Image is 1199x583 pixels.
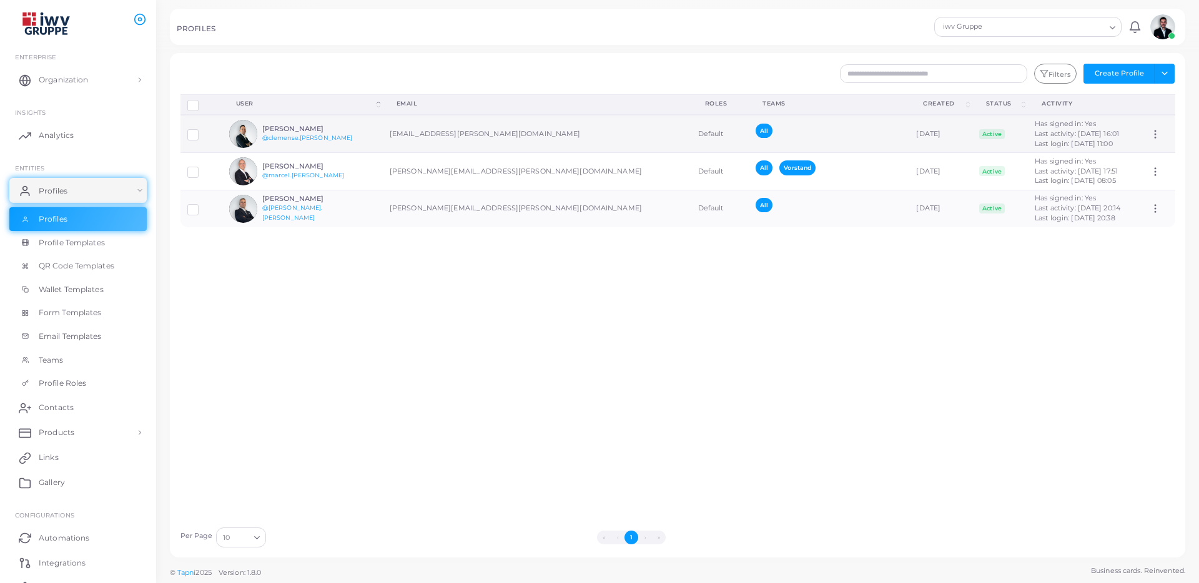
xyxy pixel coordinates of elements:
span: Contacts [39,402,74,413]
span: Teams [39,355,64,366]
span: 2025 [195,567,211,578]
span: Form Templates [39,307,102,318]
span: All [756,198,772,212]
span: Automations [39,532,89,544]
img: avatar [1150,14,1175,39]
ul: Pagination [269,531,994,544]
span: Profile Templates [39,237,105,248]
span: Products [39,427,74,438]
span: Enterprise [15,53,56,61]
span: © [170,567,261,578]
span: Organization [39,74,88,86]
img: avatar [229,120,257,148]
a: Profile Roles [9,371,147,395]
span: Integrations [39,557,86,569]
span: Has signed in: Yes [1035,157,1096,165]
span: Last login: [DATE] 08:05 [1035,176,1116,185]
span: Email Templates [39,331,102,342]
a: Products [9,420,147,445]
th: Action [1143,94,1175,115]
button: Filters [1034,64,1077,84]
a: Profiles [9,207,147,231]
span: Wallet Templates [39,284,104,295]
div: Email [397,99,678,108]
td: [EMAIL_ADDRESS][PERSON_NAME][DOMAIN_NAME] [383,115,691,152]
span: Version: 1.8.0 [219,568,262,577]
a: Integrations [9,550,147,575]
span: 10 [223,531,230,544]
td: Default [691,115,749,152]
span: Profiles [39,185,67,197]
span: Last activity: [DATE] 17:51 [1035,167,1118,175]
a: Automations [9,525,147,550]
a: Teams [9,348,147,372]
span: Last activity: [DATE] 20:14 [1035,203,1120,212]
a: Form Templates [9,301,147,325]
a: Links [9,445,147,470]
a: avatar [1147,14,1178,39]
td: [PERSON_NAME][EMAIL_ADDRESS][PERSON_NAME][DOMAIN_NAME] [383,190,691,227]
span: iwv Gruppe [941,21,1032,33]
div: activity [1042,99,1129,108]
a: Organization [9,67,147,92]
span: All [756,160,772,175]
a: QR Code Templates [9,254,147,278]
input: Search for option [1033,20,1105,34]
span: Has signed in: Yes [1035,194,1096,202]
a: Analytics [9,123,147,148]
td: Default [691,190,749,227]
button: Create Profile [1083,64,1155,84]
td: [DATE] [909,190,972,227]
span: Has signed in: Yes [1035,119,1096,128]
button: Go to page 1 [624,531,638,544]
span: Gallery [39,477,65,488]
td: [PERSON_NAME][EMAIL_ADDRESS][PERSON_NAME][DOMAIN_NAME] [383,153,691,190]
h6: [PERSON_NAME] [262,195,354,203]
span: Active [979,129,1005,139]
img: avatar [229,157,257,185]
span: Profile Roles [39,378,86,389]
div: Search for option [934,17,1122,37]
span: QR Code Templates [39,260,114,272]
a: Contacts [9,395,147,420]
img: avatar [229,195,257,223]
span: Last activity: [DATE] 16:01 [1035,129,1119,138]
span: Profiles [39,213,67,225]
img: logo [11,12,81,35]
span: Last login: [DATE] 20:38 [1035,213,1115,222]
a: Gallery [9,470,147,495]
span: Active [979,203,1005,213]
span: All [756,124,772,138]
span: Business cards. Reinvented. [1091,566,1185,576]
a: Tapni [177,568,196,577]
div: Search for option [216,527,266,547]
h6: [PERSON_NAME] [262,125,354,133]
span: Active [979,166,1005,176]
label: Per Page [180,531,213,541]
div: Status [986,99,1019,108]
th: Row-selection [180,94,222,115]
span: INSIGHTS [15,109,46,116]
a: Email Templates [9,325,147,348]
input: Search for option [231,531,249,544]
h5: PROFILES [177,24,215,33]
td: Default [691,153,749,190]
span: Vorstand [779,160,816,175]
span: ENTITIES [15,164,44,172]
span: Links [39,452,59,463]
div: Created [923,99,963,108]
td: [DATE] [909,153,972,190]
h6: [PERSON_NAME] [262,162,354,170]
a: @clemense.[PERSON_NAME] [262,134,353,141]
div: User [236,99,374,108]
a: Wallet Templates [9,278,147,301]
div: Teams [762,99,896,108]
a: Profile Templates [9,231,147,255]
a: @marcel.[PERSON_NAME] [262,172,344,179]
span: Last login: [DATE] 11:00 [1035,139,1113,148]
span: Configurations [15,511,74,519]
div: Roles [705,99,735,108]
span: Analytics [39,130,74,141]
td: [DATE] [909,115,972,152]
